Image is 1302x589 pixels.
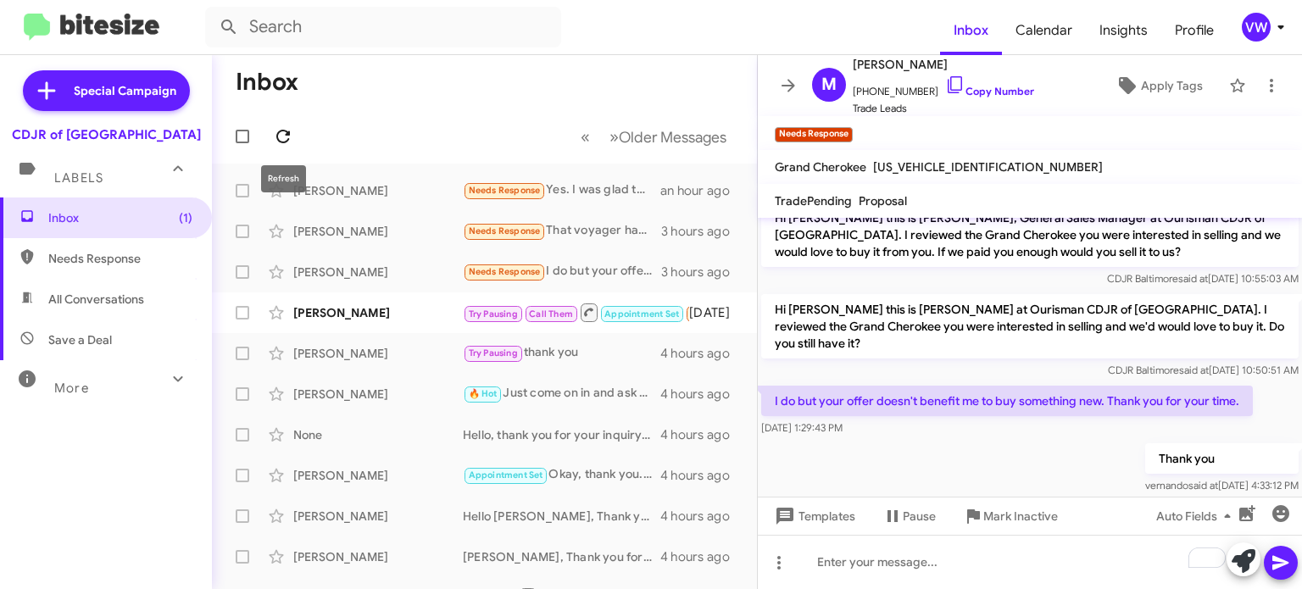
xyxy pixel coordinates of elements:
span: said at [1179,364,1209,376]
div: [PERSON_NAME], Thank you for your inquiry. Are you available to stop by either [DATE] or [DATE] f... [463,548,660,565]
span: Auto Fields [1156,501,1238,531]
span: 🔥 Hot [469,388,498,399]
div: [PERSON_NAME] [293,345,463,362]
span: Older Messages [619,128,726,147]
span: CDJR Baltimore [DATE] 10:50:51 AM [1108,364,1299,376]
span: Save a Deal [48,331,112,348]
span: [DATE] 1:29:43 PM [761,421,843,434]
span: Grand Cherokee [775,159,866,175]
div: Inbound Call [463,302,689,323]
div: 4 hours ago [660,548,743,565]
span: (1) [179,209,192,226]
small: Needs Response [775,127,853,142]
div: To enrich screen reader interactions, please activate Accessibility in Grammarly extension settings [758,535,1302,589]
h1: Inbox [236,69,298,96]
a: Inbox [940,6,1002,55]
p: Hi [PERSON_NAME] this is [PERSON_NAME], General Sales Manager at Ourisman CDJR of [GEOGRAPHIC_DAT... [761,203,1299,267]
div: [PERSON_NAME] [293,467,463,484]
div: Refresh [261,165,306,192]
div: [PERSON_NAME] [293,386,463,403]
span: Mark Inactive [983,501,1058,531]
div: Hello, thank you for your inquiry. Are you available to stop by either [DATE] or [DATE] for a qui... [463,426,660,443]
button: Auto Fields [1143,501,1251,531]
span: Templates [771,501,855,531]
div: [PERSON_NAME] [293,508,463,525]
button: Previous [570,119,600,154]
span: [PHONE_NUMBER] [853,75,1034,100]
span: Proposal [859,193,907,208]
div: 4 hours ago [660,426,743,443]
div: CDJR of [GEOGRAPHIC_DATA] [12,126,201,143]
span: « [581,126,590,147]
div: an hour ago [660,182,743,199]
div: 4 hours ago [660,467,743,484]
a: Calendar [1002,6,1086,55]
span: Labels [54,170,103,186]
span: vernando [DATE] 4:33:12 PM [1145,479,1299,492]
span: Inbox [48,209,192,226]
a: Copy Number [945,85,1034,97]
span: Apply Tags [1141,70,1203,101]
div: [PERSON_NAME] [293,548,463,565]
span: Special Campaign [74,82,176,99]
div: That voyager had a bad engine. Yall didnt want it when we tried to trade it in on the Jeep Compas... [463,221,661,241]
div: I do but your offer doesn't benefit me to buy something new. Thank you for your time. [463,262,661,281]
span: Needs Response [469,185,541,196]
span: More [54,381,89,396]
span: Pause [903,501,936,531]
a: Insights [1086,6,1161,55]
div: Just come on in and ask for Dr. V. The Vehicle Upgrade Manager. We are open from 9:00 a.m. Until ... [463,384,660,403]
span: TradePending [775,193,852,208]
button: Templates [758,501,869,531]
div: Hello [PERSON_NAME], Thank you for your inquiry. Are you available to stop by either [DATE] or [D... [463,508,660,525]
div: thank you [463,343,660,363]
div: [PERSON_NAME] [293,223,463,240]
span: [PERSON_NAME] [853,54,1034,75]
div: [PERSON_NAME] [293,264,463,281]
span: Appointment Set [604,308,679,320]
div: 4 hours ago [660,508,743,525]
div: [PERSON_NAME] [293,182,463,199]
span: said at [1178,272,1208,285]
p: Thank you [1145,443,1299,474]
div: Okay, thank you. Let me know if there's anything that I can help you with,if you are still intere... [463,465,660,485]
span: » [609,126,619,147]
span: All Conversations [48,291,144,308]
div: Yes. I was glad that I was able to have my daughter drive off the lot despite needing a few days ... [463,181,660,200]
span: Needs Response [469,225,541,236]
input: Search [205,7,561,47]
button: Next [599,119,737,154]
div: 4 hours ago [660,386,743,403]
button: Apply Tags [1096,70,1221,101]
p: Hi [PERSON_NAME] this is [PERSON_NAME] at Ourisman CDJR of [GEOGRAPHIC_DATA]. I reviewed the Gran... [761,294,1299,358]
p: I do but your offer doesn't benefit me to buy something new. Thank you for your time. [761,386,1253,416]
span: Appointment Set [469,470,543,481]
span: [US_VEHICLE_IDENTIFICATION_NUMBER] [873,159,1103,175]
span: Call Them [529,308,573,320]
span: Needs Response [469,266,541,277]
span: Try Pausing [469,308,518,320]
div: 3 hours ago [661,223,743,240]
nav: Page navigation example [571,119,737,154]
div: 3 hours ago [661,264,743,281]
span: Needs Response [48,250,192,267]
button: Mark Inactive [949,501,1071,531]
div: [PERSON_NAME] [293,304,463,321]
button: vw [1227,13,1283,42]
a: Special Campaign [23,70,190,111]
div: [DATE] [689,304,743,321]
div: 4 hours ago [660,345,743,362]
span: M [821,71,837,98]
span: Try Pausing [469,347,518,358]
div: None [293,426,463,443]
span: said at [1188,479,1218,492]
span: CDJR Baltimore [DATE] 10:55:03 AM [1107,272,1299,285]
a: Profile [1161,6,1227,55]
span: Trade Leads [853,100,1034,117]
div: vw [1242,13,1271,42]
button: Pause [869,501,949,531]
